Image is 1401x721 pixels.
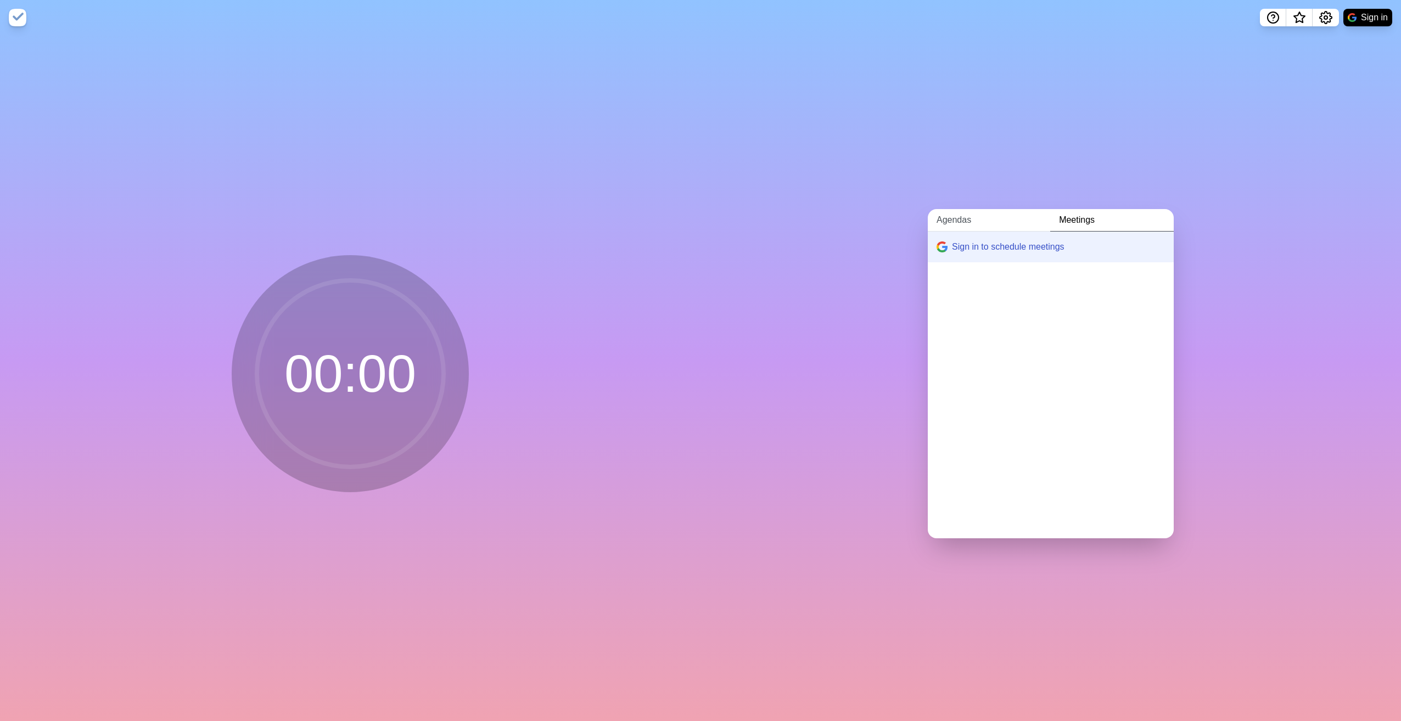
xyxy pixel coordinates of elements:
img: google logo [1348,13,1357,22]
a: Agendas [928,209,1050,232]
button: Sign in to schedule meetings [928,232,1174,262]
img: google logo [937,241,948,252]
a: Meetings [1050,209,1174,232]
button: Help [1260,9,1286,26]
img: timeblocks logo [9,9,26,26]
button: What’s new [1286,9,1313,26]
button: Sign in [1343,9,1392,26]
button: Settings [1313,9,1339,26]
